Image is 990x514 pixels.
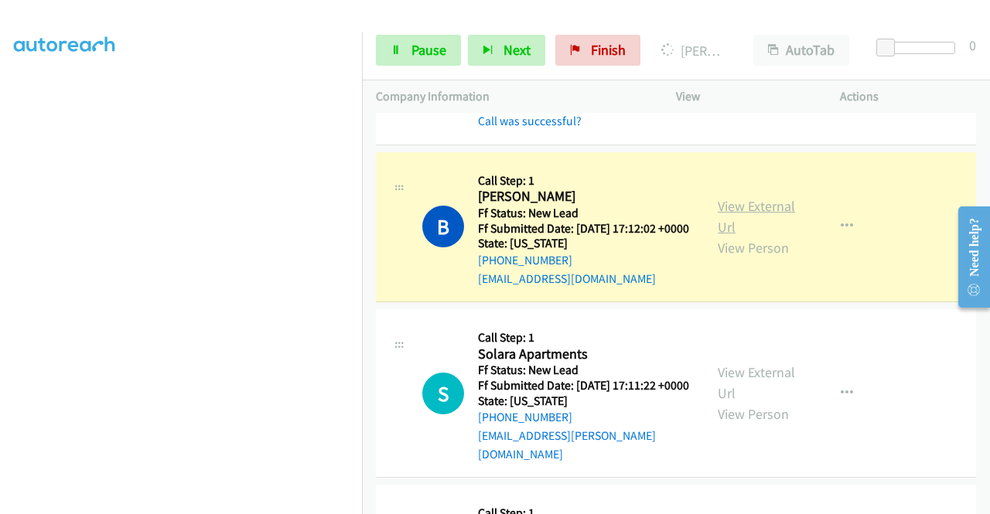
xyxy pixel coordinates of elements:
[478,271,656,286] a: [EMAIL_ADDRESS][DOMAIN_NAME]
[504,41,531,59] span: Next
[478,253,572,267] a: [PHONE_NUMBER]
[753,35,849,66] button: AutoTab
[478,221,689,237] h5: Ff Submitted Date: [DATE] 17:12:02 +0000
[969,35,976,56] div: 0
[468,35,545,66] button: Next
[840,87,976,106] p: Actions
[478,173,689,189] h5: Call Step: 1
[422,373,464,414] h1: S
[478,188,684,206] h2: [PERSON_NAME]
[718,239,789,257] a: View Person
[555,35,640,66] a: Finish
[376,87,648,106] p: Company Information
[478,206,689,221] h5: Ff Status: New Lead
[478,410,572,424] a: [PHONE_NUMBER]
[478,378,690,393] h5: Ff Submitted Date: [DATE] 17:11:22 +0000
[478,330,690,346] h5: Call Step: 1
[478,236,689,251] h5: State: [US_STATE]
[676,87,812,106] p: View
[411,41,446,59] span: Pause
[718,405,789,423] a: View Person
[591,41,626,59] span: Finish
[376,35,461,66] a: Pause
[422,373,464,414] div: The call is yet to be attempted
[478,393,690,409] h5: State: [US_STATE]
[478,114,582,128] a: Call was successful?
[884,42,955,54] div: Delay between calls (in seconds)
[661,40,725,61] p: [PERSON_NAME]
[422,206,464,247] h1: B
[478,363,690,378] h5: Ff Status: New Lead
[478,428,656,461] a: [EMAIL_ADDRESS][PERSON_NAME][DOMAIN_NAME]
[946,196,990,318] iframe: Resource Center
[718,363,795,402] a: View External Url
[718,197,795,236] a: View External Url
[478,346,684,363] h2: Solara Apartments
